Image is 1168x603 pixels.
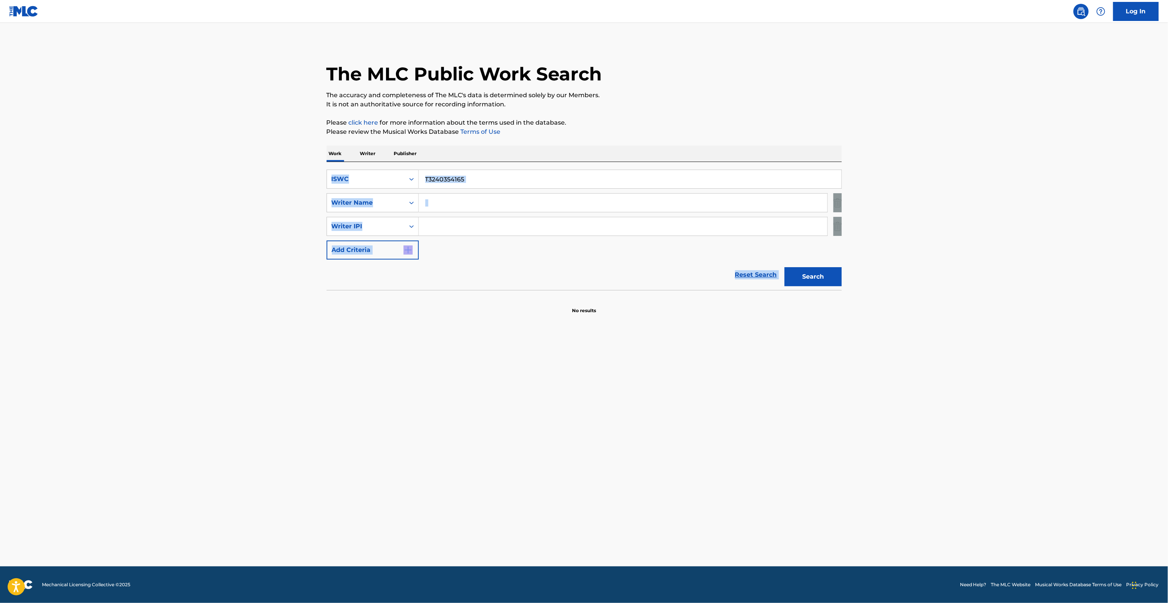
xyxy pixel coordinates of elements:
a: The MLC Website [991,581,1031,588]
div: Writer Name [332,198,400,207]
a: Privacy Policy [1126,581,1159,588]
img: Delete Criterion [833,193,842,212]
div: ISWC [332,175,400,184]
img: search [1077,7,1086,16]
a: Need Help? [960,581,987,588]
p: Writer [358,146,378,162]
p: Publisher [392,146,419,162]
a: Reset Search [731,266,781,283]
iframe: Chat Widget [1130,566,1168,603]
p: It is not an authoritative source for recording information. [327,100,842,109]
button: Search [785,267,842,286]
img: Delete Criterion [833,217,842,236]
div: Help [1093,4,1109,19]
a: Musical Works Database Terms of Use [1035,581,1122,588]
a: Terms of Use [459,128,501,135]
p: Work [327,146,344,162]
h1: The MLC Public Work Search [327,63,602,85]
p: Please review the Musical Works Database [327,127,842,136]
p: The accuracy and completeness of The MLC's data is determined solely by our Members. [327,91,842,100]
img: 9d2ae6d4665cec9f34b9.svg [404,245,413,255]
p: No results [572,298,596,314]
a: click here [349,119,378,126]
span: Mechanical Licensing Collective © 2025 [42,581,130,588]
p: Please for more information about the terms used in the database. [327,118,842,127]
img: logo [9,580,33,589]
button: Add Criteria [327,241,419,260]
form: Search Form [327,170,842,290]
a: Public Search [1073,4,1089,19]
a: Log In [1113,2,1159,21]
div: Drag [1132,574,1137,597]
img: help [1096,7,1106,16]
img: MLC Logo [9,6,38,17]
div: Writer IPI [332,222,400,231]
